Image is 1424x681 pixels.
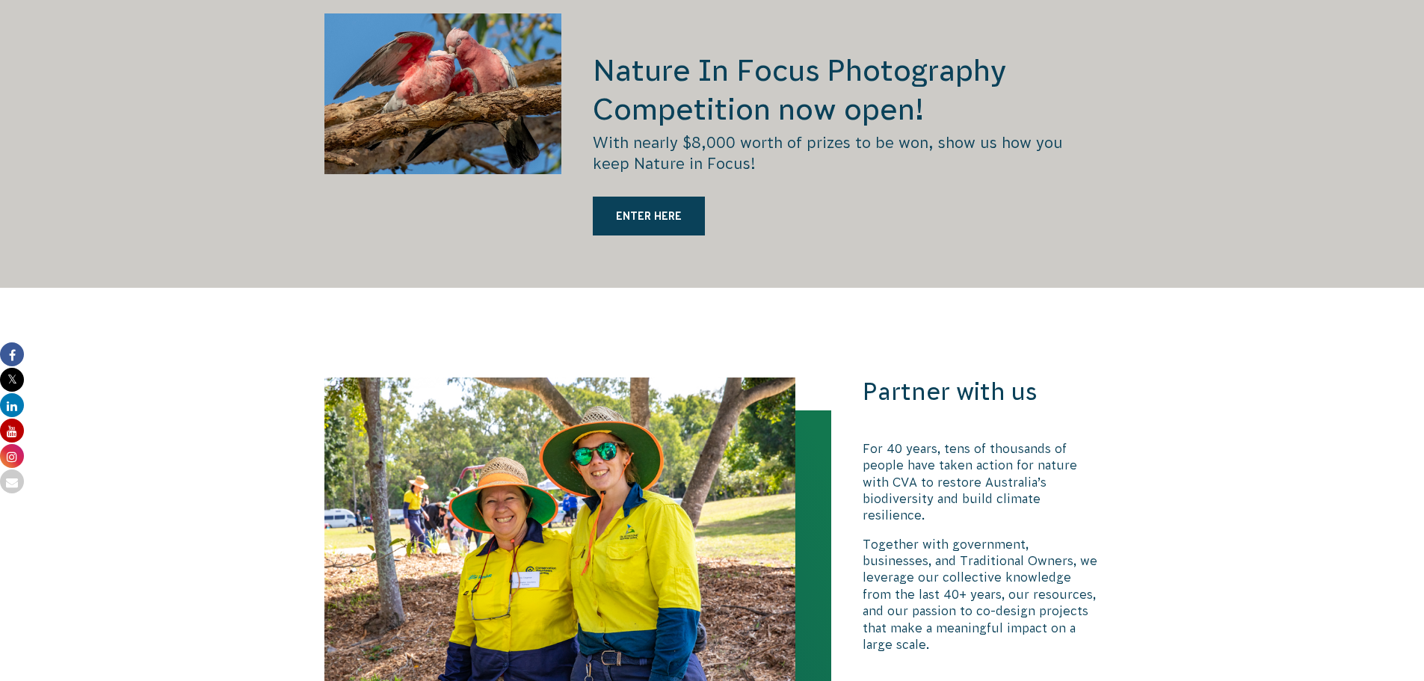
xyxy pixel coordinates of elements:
a: ENTER HERE [593,197,705,235]
h2: Nature In Focus Photography Competition now open! [593,51,1100,129]
h3: Partner with us [863,378,1100,407]
p: Together with government, businesses, and Traditional Owners, we leverage our collective knowledg... [863,536,1100,653]
p: With nearly $8,000 worth of prizes to be won, show us how you keep Nature in Focus! [593,132,1100,174]
p: For 40 years, tens of thousands of people have taken action for nature with CVA to restore Austra... [863,440,1100,524]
